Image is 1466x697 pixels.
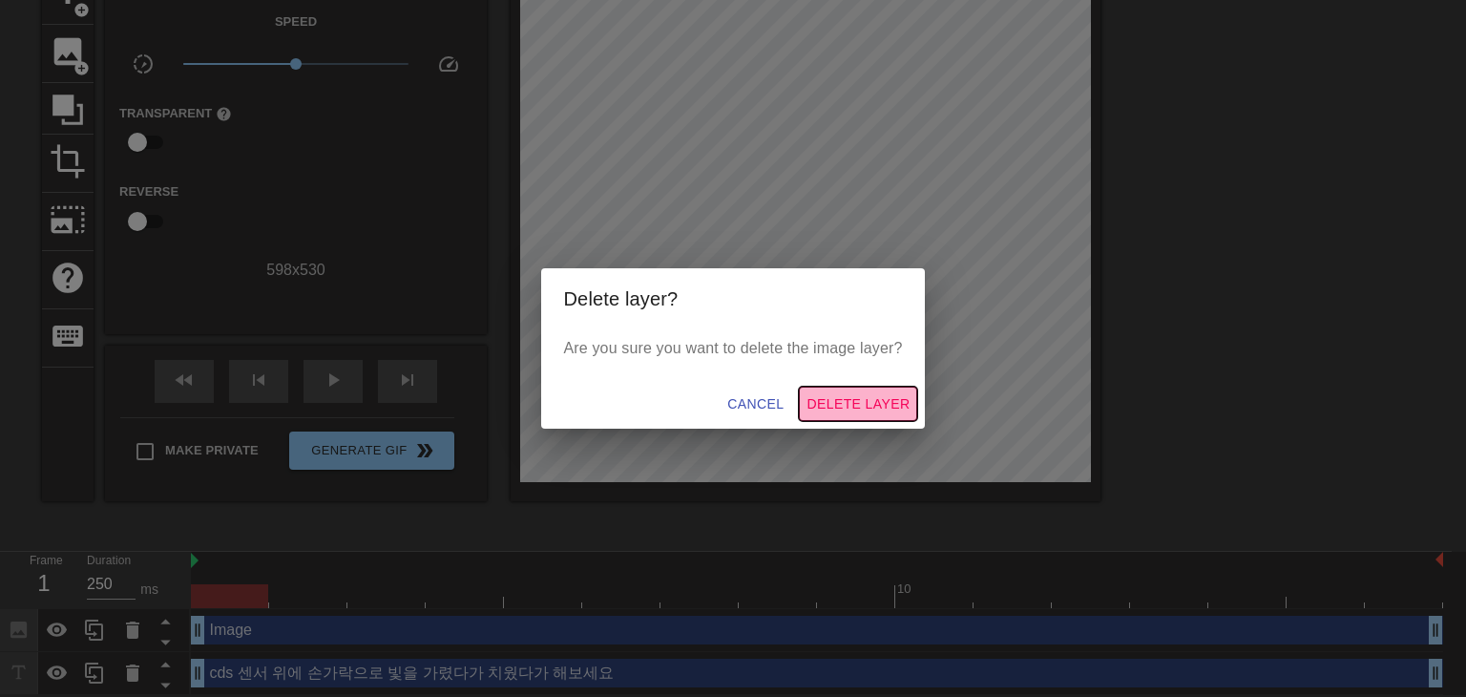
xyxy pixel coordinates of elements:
p: Are you sure you want to delete the image layer? [564,337,903,360]
button: Cancel [720,387,791,422]
span: Cancel [727,392,784,416]
button: Delete Layer [799,387,917,422]
span: Delete Layer [806,392,910,416]
h2: Delete layer? [564,284,903,314]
